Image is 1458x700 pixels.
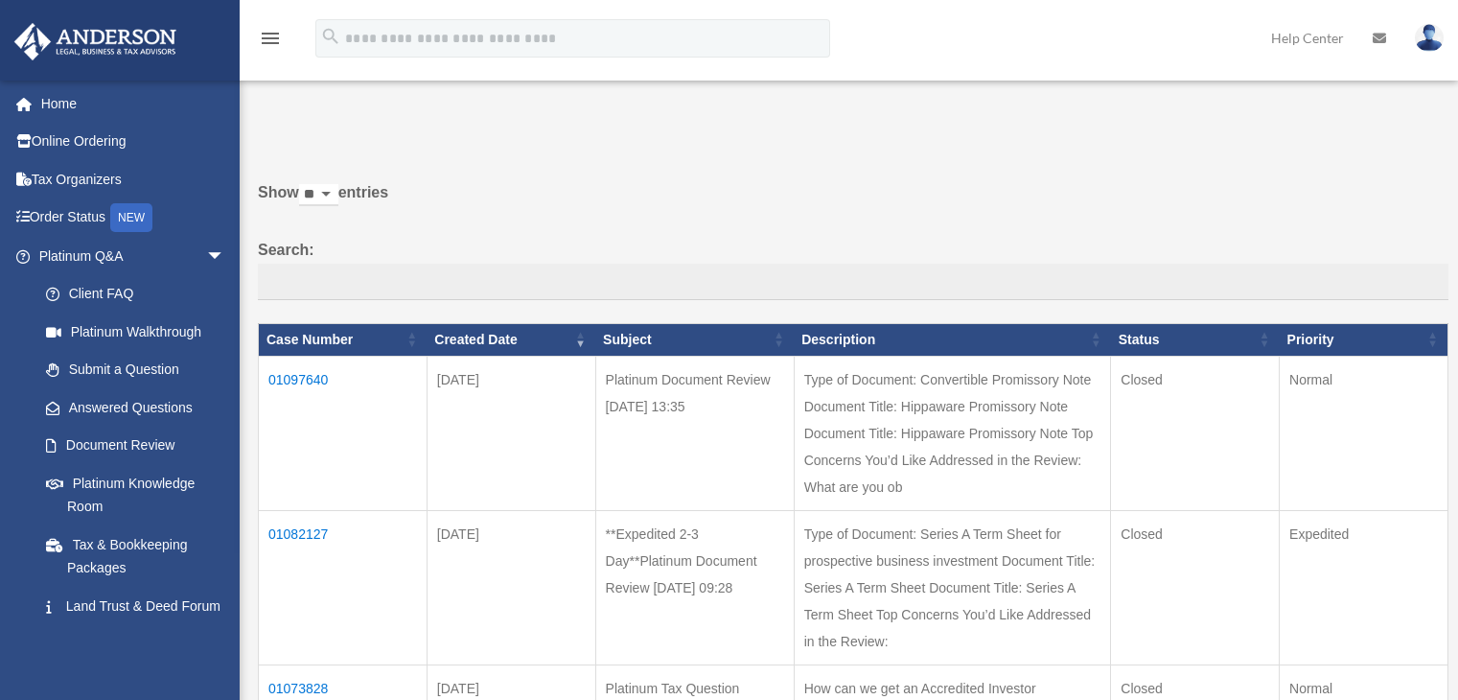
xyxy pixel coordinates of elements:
[259,356,428,510] td: 01097640
[299,184,338,206] select: Showentries
[206,237,244,276] span: arrow_drop_down
[595,510,794,665] td: **Expedited 2-3 Day**Platinum Document Review [DATE] 09:28
[27,427,244,465] a: Document Review
[110,203,152,232] div: NEW
[595,323,794,356] th: Subject: activate to sort column ascending
[259,27,282,50] i: menu
[794,356,1111,510] td: Type of Document: Convertible Promissory Note Document Title: Hippaware Promissory Note Document ...
[427,510,595,665] td: [DATE]
[13,84,254,123] a: Home
[258,179,1448,225] label: Show entries
[794,323,1111,356] th: Description: activate to sort column ascending
[427,323,595,356] th: Created Date: activate to sort column ascending
[27,525,244,587] a: Tax & Bookkeeping Packages
[1280,323,1448,356] th: Priority: activate to sort column ascending
[1111,510,1280,665] td: Closed
[13,237,244,275] a: Platinum Q&Aarrow_drop_down
[9,23,182,60] img: Anderson Advisors Platinum Portal
[13,160,254,198] a: Tax Organizers
[27,625,244,664] a: Portal Feedback
[259,34,282,50] a: menu
[595,356,794,510] td: Platinum Document Review [DATE] 13:35
[258,237,1448,300] label: Search:
[1415,24,1444,52] img: User Pic
[27,464,244,525] a: Platinum Knowledge Room
[427,356,595,510] td: [DATE]
[258,264,1448,300] input: Search:
[1280,356,1448,510] td: Normal
[27,351,244,389] a: Submit a Question
[1280,510,1448,665] td: Expedited
[27,313,244,351] a: Platinum Walkthrough
[13,198,254,238] a: Order StatusNEW
[259,510,428,665] td: 01082127
[27,388,235,427] a: Answered Questions
[27,587,244,625] a: Land Trust & Deed Forum
[259,323,428,356] th: Case Number: activate to sort column ascending
[1111,356,1280,510] td: Closed
[13,123,254,161] a: Online Ordering
[27,275,244,314] a: Client FAQ
[1111,323,1280,356] th: Status: activate to sort column ascending
[320,26,341,47] i: search
[794,510,1111,665] td: Type of Document: Series A Term Sheet for prospective business investment Document Title: Series ...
